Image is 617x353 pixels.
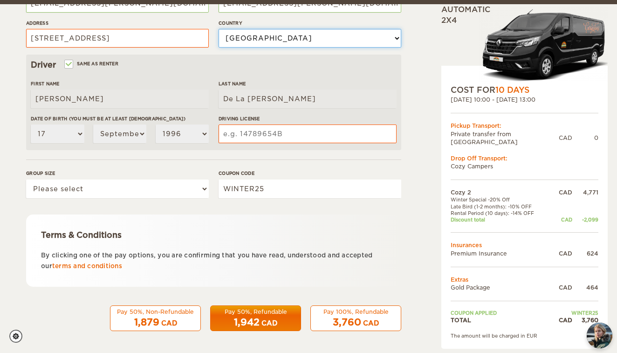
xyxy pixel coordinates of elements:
span: 1,942 [234,317,260,328]
a: terms and conditions [52,263,122,270]
td: Gold Package [451,284,551,291]
td: Rental Period (10 days): -14% OFF [451,210,551,216]
input: e.g. 14789654B [219,125,397,143]
p: By clicking one of the pay options, you are confirming that you have read, understood and accepte... [41,250,386,272]
div: 624 [572,249,598,257]
input: e.g. Smith [219,90,397,108]
td: Extras [451,276,598,284]
div: 3,760 [572,316,598,324]
div: Drop Off Transport: [451,154,598,162]
div: -2,099 [572,216,598,223]
input: e.g. William [31,90,209,108]
div: Pickup Transport: [451,122,598,130]
div: CAD [551,249,572,257]
td: Insurances [451,241,598,249]
td: Coupon applied [451,310,551,316]
div: CAD [551,316,572,324]
img: Freyja at Cozy Campers [587,323,612,348]
button: Pay 50%, Non-Refundable 1,879 CAD [110,305,201,332]
td: Discount total [451,216,551,223]
td: Private transfer from [GEOGRAPHIC_DATA] [451,130,559,146]
span: 1,879 [134,317,159,328]
div: CAD [551,188,572,196]
div: Pay 50%, Non-Refundable [116,308,195,316]
button: Pay 100%, Refundable 3,760 CAD [310,305,401,332]
label: Coupon code [219,170,401,177]
div: Terms & Conditions [41,229,386,241]
label: Last Name [219,80,397,87]
td: WINTER25 [551,310,598,316]
button: chat-button [587,323,612,348]
a: Cookie settings [9,330,28,343]
td: Cozy 2 [451,188,551,196]
div: 4,771 [572,188,598,196]
label: Driving License [219,115,397,122]
img: Langur-m-c-logo-2.png [479,7,608,84]
label: Country [219,20,401,27]
label: First Name [31,80,209,87]
span: 10 Days [495,85,529,95]
div: COST FOR [451,84,598,96]
td: Late Bird (1-2 months): -10% OFF [451,203,551,210]
div: CAD [261,318,277,328]
td: Winter Special -20% Off [451,196,551,203]
span: 3,760 [333,317,361,328]
div: The amount will be charged in EUR [451,332,598,339]
div: CAD [559,134,572,142]
div: CAD [551,216,572,223]
td: Cozy Campers [451,162,598,170]
label: Date of birth (You must be at least [DEMOGRAPHIC_DATA]) [31,115,209,122]
label: Same as renter [65,59,118,68]
div: Driver [31,59,397,70]
input: e.g. Street, City, Zip Code [26,29,209,48]
div: Pay 50%, Refundable [216,308,295,316]
div: 0 [572,134,598,142]
button: Pay 50%, Refundable 1,942 CAD [210,305,301,332]
div: CAD [363,318,379,328]
div: 464 [572,284,598,291]
div: CAD [161,318,177,328]
div: Pay 100%, Refundable [316,308,395,316]
div: Automatic 2x4 [441,5,608,84]
div: [DATE] 10:00 - [DATE] 13:00 [451,96,598,104]
div: CAD [551,284,572,291]
td: TOTAL [451,316,551,324]
label: Group size [26,170,209,177]
td: Premium Insurance [451,249,551,257]
input: Same as renter [65,62,71,68]
label: Address [26,20,209,27]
